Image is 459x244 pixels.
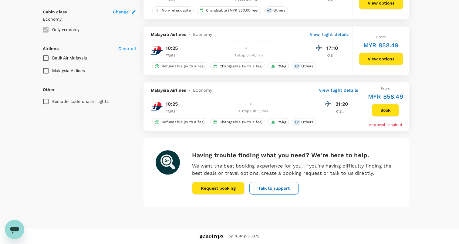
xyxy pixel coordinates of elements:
span: Malaysia Airlines [151,87,186,93]
div: 1 stop , 6h 45min [184,53,313,59]
span: by TruTrip ( 3.53.2 ) [228,233,259,239]
div: +7Others [264,6,288,14]
button: Request booking [192,182,245,195]
div: Refundable (with a fee) [152,118,207,126]
button: View options [359,53,403,65]
span: Refundable (with a fee) [159,120,207,125]
p: Clear all [118,46,136,52]
p: KUL [326,53,342,59]
span: + 2 [293,64,300,69]
span: + 2 [293,120,300,125]
div: 25kg [268,62,289,70]
span: Malaysia Airlines [151,31,186,37]
span: From [381,86,390,90]
span: Changeable (with a fee) [217,120,265,125]
span: Batik Air Malaysia [52,56,87,60]
div: Refundable (with a fee) [152,62,207,70]
span: Only economy [52,27,80,32]
span: Others [299,120,316,125]
img: MH [151,44,163,56]
img: MH [151,100,163,112]
p: We want the best booking experience for you. If you're having difficulty finding the best deals o... [192,162,397,177]
p: 10:25 [166,45,178,52]
p: KUL [336,108,351,114]
span: Non-refundable [159,8,193,13]
button: Book [372,104,399,117]
h6: MYR 858.49 [363,40,399,50]
div: +2Others [292,118,316,126]
p: TWU [166,53,181,59]
div: Non-refundable [152,6,194,14]
div: +2Others [292,62,316,70]
div: Changeable (MYR 250.00 fee) [197,6,261,14]
span: Changeable (with a fee) [217,64,265,69]
span: Change [113,9,129,15]
button: Talk to support [249,182,299,195]
span: Economy [193,87,212,93]
span: - [186,31,193,37]
span: Refundable (with a fee) [159,64,207,69]
div: Changeable (with a fee) [210,118,265,126]
iframe: Button to launch messaging window [5,220,24,239]
span: Economy [193,31,212,37]
span: Malaysia Airlines [52,68,85,73]
span: 25kg [275,120,289,125]
div: 1 stop , 10h 55min [184,108,322,114]
p: Economy [43,16,136,22]
span: - [186,87,193,93]
strong: Airlines [43,46,59,51]
span: Approval required [369,123,402,127]
span: Others [271,8,288,13]
h6: Having trouble finding what you need? We're here to help. [192,150,397,160]
p: Exclude code share flights [52,98,109,104]
img: Genotrips - EPOMS [200,234,223,239]
p: Other [43,86,55,93]
p: 21:20 [336,100,351,108]
p: View flight details [310,31,349,37]
h6: MYR 858.49 [368,92,403,101]
p: TWU [166,108,181,114]
strong: Cabin class [43,9,67,14]
span: Changeable (MYR 250.00 fee) [204,8,261,13]
p: View flight details [319,87,358,93]
span: Others [299,64,316,69]
span: 25kg [275,64,289,69]
div: Changeable (with a fee) [210,62,265,70]
div: 25kg [268,118,289,126]
p: 10:25 [166,100,178,108]
p: 17:10 [326,45,342,52]
span: From [376,35,386,39]
span: + 7 [266,8,272,13]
